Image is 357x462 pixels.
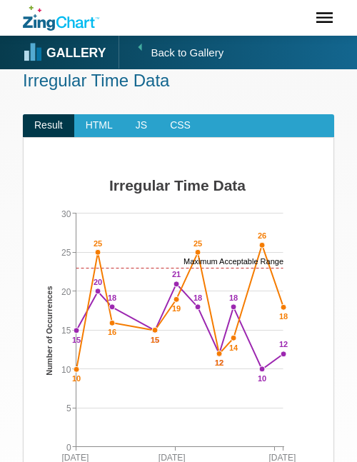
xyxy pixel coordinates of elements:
span: Result [23,114,74,137]
span: CSS [159,114,202,137]
span: JS [124,114,159,137]
h1: Irregular Time Data [23,69,334,91]
strong: Gallery [46,47,106,60]
a: Back to Gallery [119,35,223,69]
span: HTML [74,114,124,137]
a: ZingChart Logo. Click to return to the homepage [23,6,99,31]
a: Gallery [24,42,106,64]
span: Back to Gallery [151,36,223,69]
